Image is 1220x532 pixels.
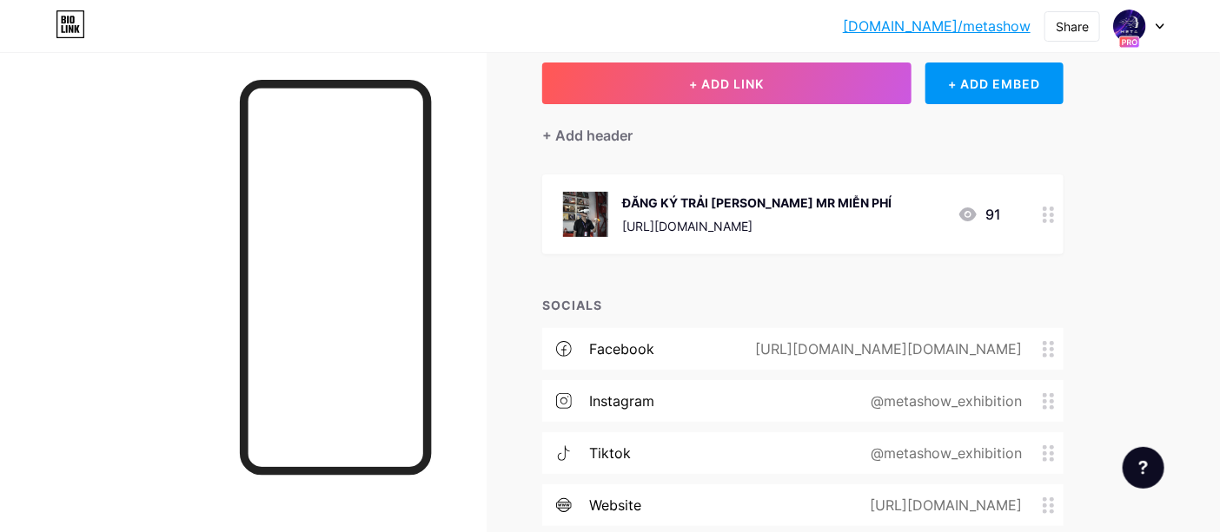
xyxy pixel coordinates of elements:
div: + Add header [542,125,633,146]
div: website [589,495,641,516]
div: @metashow_exhibition [843,443,1043,463]
img: ĐĂNG KÝ TRẢI NGHIỆM KÍNH MR MIỄN PHÍ [563,192,608,237]
div: + ADD EMBED [925,62,1064,104]
div: [URL][DOMAIN_NAME][DOMAIN_NAME] [727,338,1043,359]
div: instagram [589,391,654,411]
div: SOCIALS [542,296,1064,314]
button: + ADD LINK [542,62,912,104]
img: METASHOW Marketing & Sales [1113,10,1146,43]
div: facebook [589,338,654,359]
div: @metashow_exhibition [843,391,1043,411]
span: + ADD LINK [689,76,764,91]
a: [DOMAIN_NAME]/metashow [843,16,1031,36]
div: tiktok [589,443,631,463]
div: [URL][DOMAIN_NAME] [842,495,1043,516]
div: Share [1056,17,1089,36]
div: [URL][DOMAIN_NAME] [622,217,892,235]
div: ĐĂNG KÝ TRẢI [PERSON_NAME] MR MIỄN PHÍ [622,194,892,212]
div: 91 [958,204,1001,225]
